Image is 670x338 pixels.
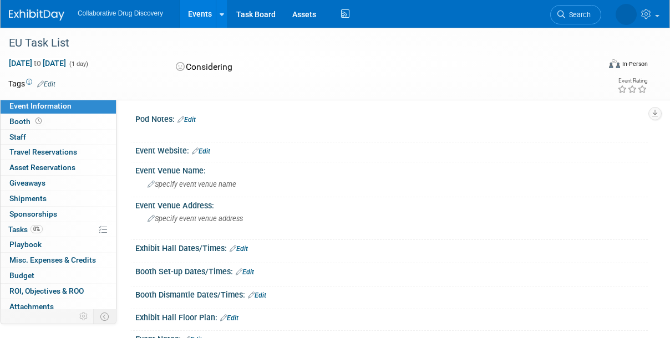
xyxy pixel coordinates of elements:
[1,284,116,299] a: ROI, Objectives & ROO
[78,9,163,17] span: Collaborative Drug Discovery
[555,58,648,74] div: Event Format
[550,5,601,24] a: Search
[135,263,648,278] div: Booth Set-up Dates/Times:
[37,80,55,88] a: Edit
[220,314,238,322] a: Edit
[9,132,26,141] span: Staff
[148,180,236,188] span: Specify event venue name
[172,58,374,77] div: Considering
[9,302,54,311] span: Attachments
[236,268,254,276] a: Edit
[1,253,116,268] a: Misc. Expenses & Credits
[616,4,637,25] img: Mel Berg
[1,130,116,145] a: Staff
[8,78,55,89] td: Tags
[94,309,116,324] td: Toggle Event Tabs
[74,309,94,324] td: Personalize Event Tab Strip
[135,162,648,176] div: Event Venue Name:
[9,117,44,126] span: Booth
[5,33,593,53] div: EU Task List
[135,240,648,254] div: Exhibit Hall Dates/Times:
[1,237,116,252] a: Playbook
[8,225,43,234] span: Tasks
[9,147,77,156] span: Travel Reservations
[1,191,116,206] a: Shipments
[32,59,43,68] span: to
[135,286,648,301] div: Booth Dismantle Dates/Times:
[622,60,648,68] div: In-Person
[177,116,196,124] a: Edit
[1,145,116,160] a: Travel Reservations
[33,117,44,125] span: Booth not reserved yet
[9,163,75,172] span: Asset Reservations
[192,147,210,155] a: Edit
[68,60,88,68] span: (1 day)
[9,178,45,187] span: Giveaways
[1,207,116,222] a: Sponsorships
[135,309,648,324] div: Exhibit Hall Floor Plan:
[230,245,248,253] a: Edit
[617,78,647,84] div: Event Rating
[9,9,64,21] img: ExhibitDay
[9,271,34,280] span: Budget
[9,240,42,249] span: Playbook
[565,11,591,19] span: Search
[1,299,116,314] a: Attachments
[135,142,648,157] div: Event Website:
[248,291,266,299] a: Edit
[148,214,243,223] span: Specify event venue address
[609,59,620,68] img: Format-Inperson.png
[9,194,47,203] span: Shipments
[31,225,43,233] span: 0%
[135,111,648,125] div: Pod Notes:
[9,101,72,110] span: Event Information
[1,176,116,191] a: Giveaways
[8,58,67,68] span: [DATE] [DATE]
[1,160,116,175] a: Asset Reservations
[1,99,116,114] a: Event Information
[1,114,116,129] a: Booth
[9,209,57,218] span: Sponsorships
[9,286,84,295] span: ROI, Objectives & ROO
[1,268,116,283] a: Budget
[1,222,116,237] a: Tasks0%
[9,255,96,264] span: Misc. Expenses & Credits
[135,197,648,211] div: Event Venue Address:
